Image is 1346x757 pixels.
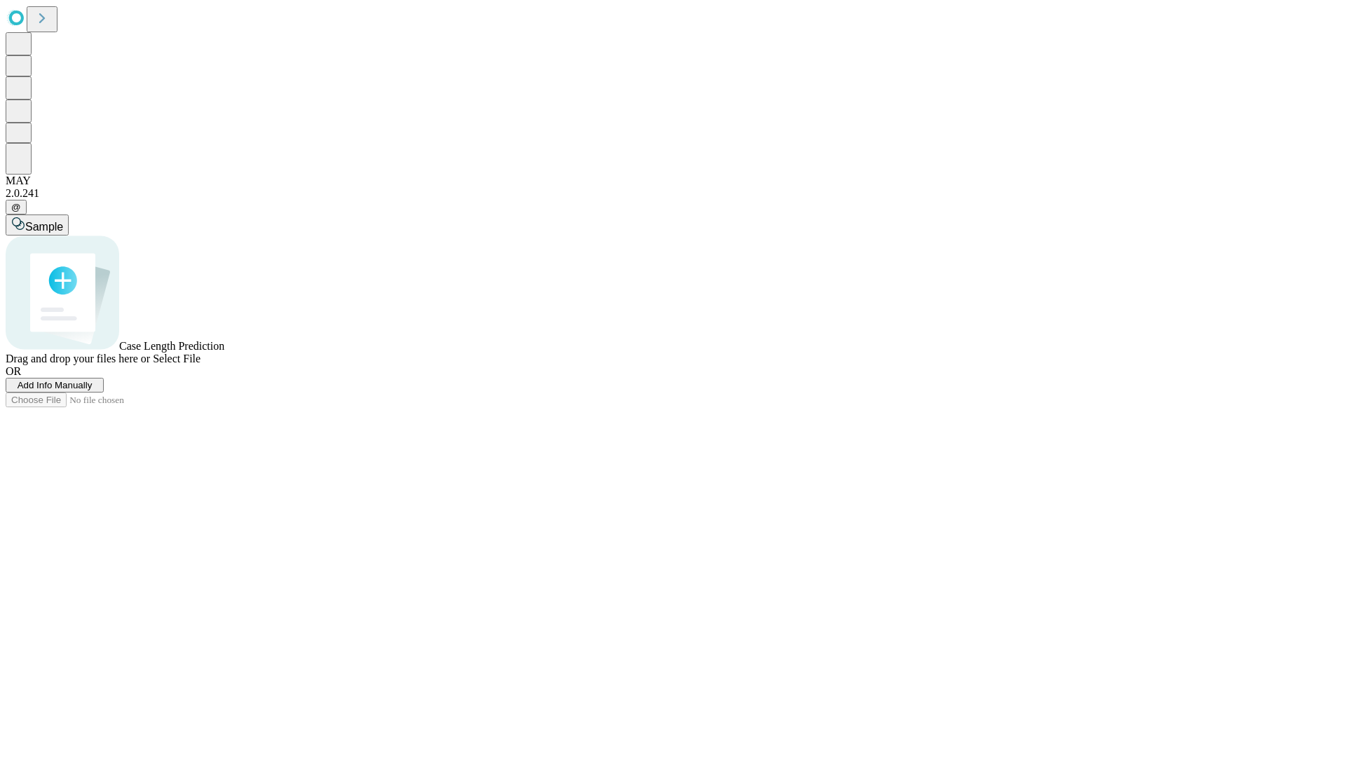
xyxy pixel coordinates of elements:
span: Case Length Prediction [119,340,224,352]
button: Sample [6,214,69,236]
span: OR [6,365,21,377]
div: 2.0.241 [6,187,1340,200]
span: Select File [153,353,200,364]
span: Drag and drop your files here or [6,353,150,364]
span: Sample [25,221,63,233]
button: Add Info Manually [6,378,104,393]
span: Add Info Manually [18,380,93,390]
span: @ [11,202,21,212]
div: MAY [6,175,1340,187]
button: @ [6,200,27,214]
